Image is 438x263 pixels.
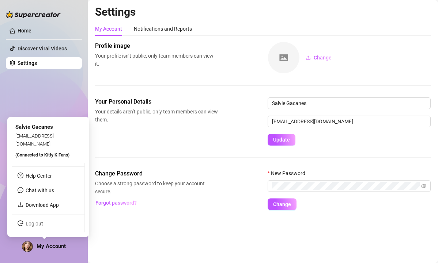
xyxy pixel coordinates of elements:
h2: Settings [95,5,431,19]
span: (Connected to Kitty K Fans ) [15,152,69,158]
span: Your profile isn’t public, only team members can view it. [95,52,218,68]
span: message [18,187,23,193]
div: My Account [95,25,122,33]
input: Enter name [268,97,431,109]
label: New Password [268,169,310,177]
a: Log out [26,221,43,227]
input: Enter new email [268,116,431,127]
li: Log out [12,218,84,229]
span: Change [273,201,291,207]
div: Notifications and Reports [134,25,192,33]
span: Update [273,137,290,143]
span: My Account [37,243,66,250]
a: Discover Viral Videos [18,46,67,51]
span: [EMAIL_ADDRESS][DOMAIN_NAME] [15,133,54,146]
span: Your details aren’t public, only team members can view them. [95,108,218,124]
span: Profile image [95,42,218,50]
span: eye-invisible [421,183,426,189]
button: Forgot password? [95,197,137,209]
span: Change Password [95,169,218,178]
a: Settings [18,60,37,66]
span: Your Personal Details [95,97,218,106]
button: Update [268,134,295,146]
input: New Password [272,182,420,190]
img: logo-BBDzfeDw.svg [6,11,61,18]
a: Download App [26,202,59,208]
span: Choose a strong password to keep your account secure. [95,179,218,196]
span: Forgot password? [95,200,137,206]
span: Chat with us [26,187,54,193]
button: Change [300,52,337,63]
span: Change [314,55,332,61]
span: upload [306,55,311,60]
button: Change [268,198,297,210]
a: Home [18,28,31,34]
img: square-placeholder.png [268,42,299,73]
a: Help Center [26,173,52,179]
span: Salvie Gacanes [15,124,53,130]
img: ACg8ocLGWfi-jec-V1N8a2YxRgN-iuhkKy07HPUHQf07ocDWsIWtoH7X=s96-c [22,241,33,252]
